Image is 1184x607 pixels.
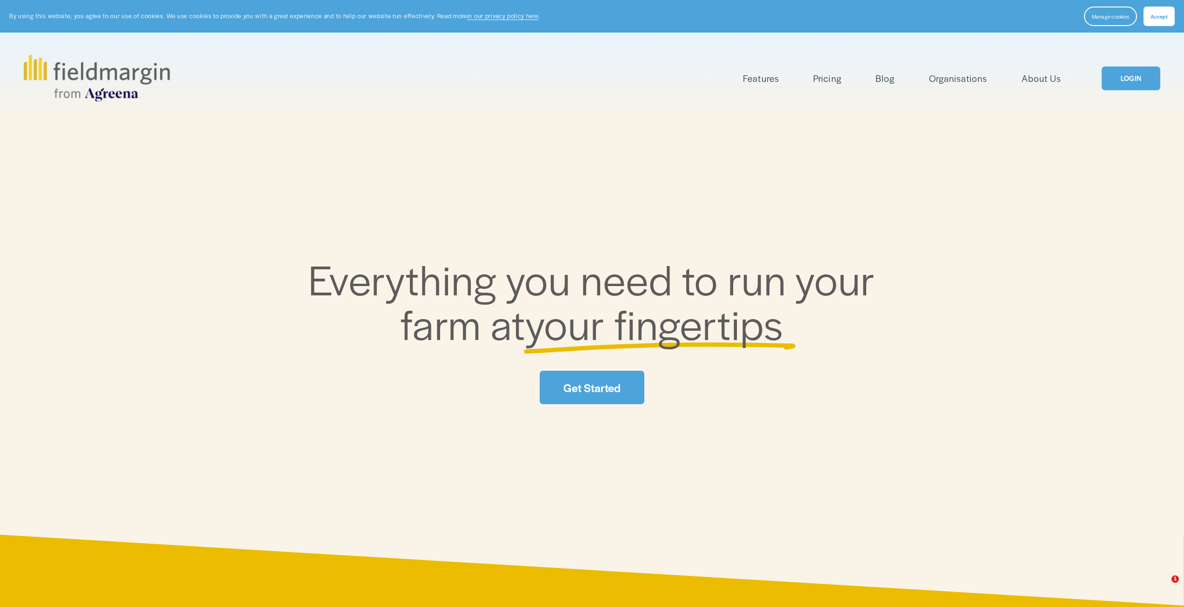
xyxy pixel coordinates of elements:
[525,294,783,352] span: your fingertips
[1022,71,1061,86] a: About Us
[9,12,540,20] p: By using this website, you agree to our use of cookies. We use cookies to provide you with a grea...
[1151,13,1168,20] span: Accept
[813,71,841,86] a: Pricing
[1152,575,1175,598] iframe: Intercom live chat
[1092,13,1129,20] span: Manage cookies
[743,71,779,86] a: folder dropdown
[929,71,987,86] a: Organisations
[1102,67,1160,90] a: LOGIN
[743,72,779,85] span: Features
[876,71,895,86] a: Blog
[1084,7,1137,26] button: Manage cookies
[1144,7,1175,26] button: Accept
[467,12,539,20] a: in our privacy policy here
[308,249,885,352] span: Everything you need to run your farm at
[540,371,644,404] a: Get Started
[24,55,170,101] img: fieldmargin.com
[1171,575,1179,583] span: 1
